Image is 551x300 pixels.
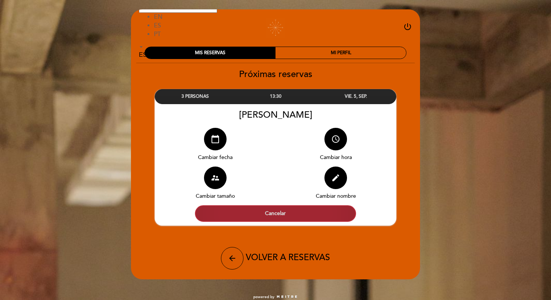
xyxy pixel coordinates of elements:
[198,154,233,161] span: Cambiar fecha
[221,247,244,270] button: arrow_back
[316,193,356,199] span: Cambiar nombre
[253,294,298,300] a: powered by
[154,30,161,38] span: PT
[154,13,163,21] span: EN
[320,154,352,161] span: Cambiar hora
[131,69,420,80] h2: Próximas reservas
[276,295,298,299] img: MEITRE
[155,89,235,103] div: 3 PERSONAS
[331,135,340,144] i: access_time
[204,167,227,189] button: supervisor_account
[275,47,406,59] div: MI PERFIL
[211,173,220,182] i: supervisor_account
[195,205,356,222] button: Cancelar
[331,173,340,182] i: edit
[228,18,323,38] a: Ultramarinos
[154,22,161,29] span: ES
[316,89,396,103] div: VIE. 5, SEP.
[211,135,220,144] i: calendar_today
[403,22,412,34] button: power_settings_new
[253,294,274,300] span: powered by
[145,47,275,59] div: MIS RESERVAS
[246,252,330,263] span: VOLVER A RESERVAS
[235,89,315,103] div: 13:30
[155,109,396,120] div: [PERSON_NAME]
[228,254,237,263] i: arrow_back
[324,128,347,150] button: access_time
[324,167,347,189] button: edit
[196,193,235,199] span: Cambiar tamaño
[204,128,227,150] button: calendar_today
[403,22,412,31] i: power_settings_new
